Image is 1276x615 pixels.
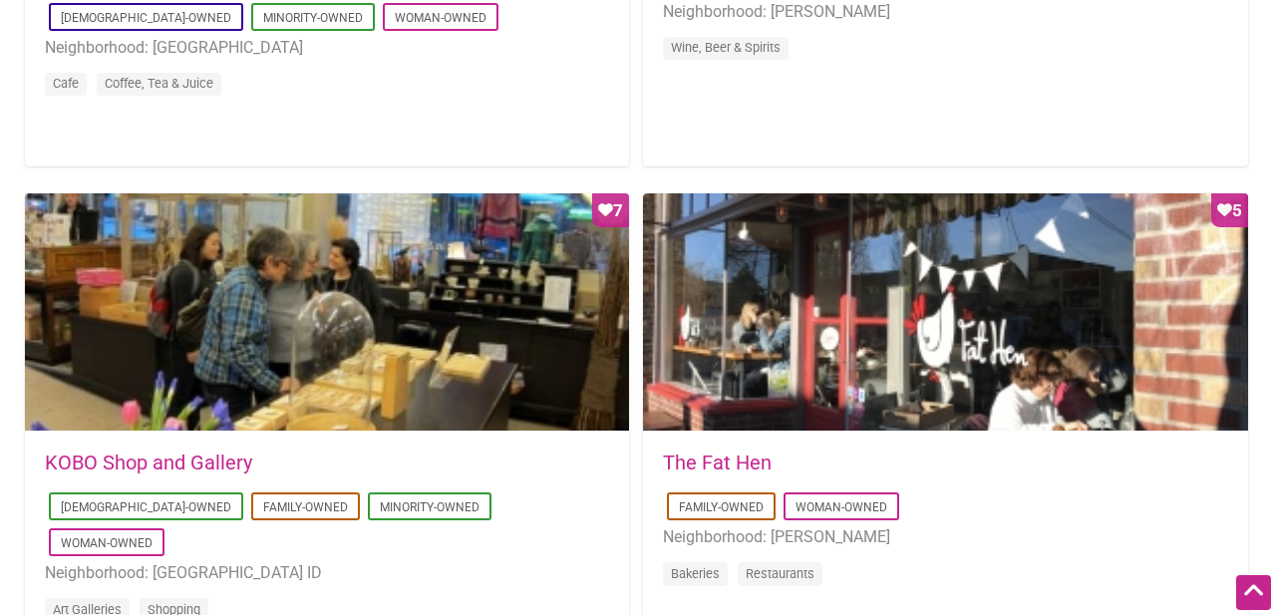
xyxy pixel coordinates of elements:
a: Woman-Owned [61,536,153,550]
a: [DEMOGRAPHIC_DATA]-Owned [61,500,231,514]
a: KOBO Shop and Gallery [45,451,252,474]
a: The Fat Hen [663,451,772,474]
a: Woman-Owned [796,500,887,514]
a: [DEMOGRAPHIC_DATA]-Owned [61,11,231,25]
a: Woman-Owned [395,11,486,25]
li: Neighborhood: [PERSON_NAME] [663,524,1227,550]
div: Scroll Back to Top [1236,575,1271,610]
a: Restaurants [746,566,814,581]
a: Bakeries [671,566,720,581]
a: Cafe [53,76,79,91]
li: Neighborhood: [GEOGRAPHIC_DATA] [45,35,609,61]
a: Family-Owned [679,500,764,514]
li: Neighborhood: [GEOGRAPHIC_DATA] ID [45,560,609,586]
a: Coffee, Tea & Juice [105,76,213,91]
a: Family-Owned [263,500,348,514]
a: Minority-Owned [263,11,363,25]
a: Minority-Owned [380,500,479,514]
a: Wine, Beer & Spirits [671,40,781,55]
